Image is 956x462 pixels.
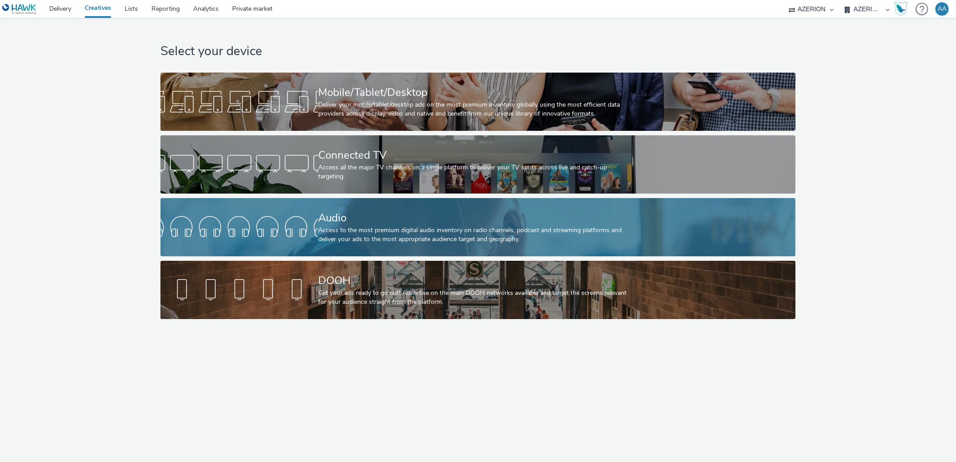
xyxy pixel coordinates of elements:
div: Access all the major TV channels on a single platform to deliver your TV spots across live and ca... [318,163,634,181]
div: Audio [318,210,634,226]
div: Mobile/Tablet/Desktop [318,85,634,100]
div: Connected TV [318,147,634,163]
img: undefined Logo [2,4,37,15]
a: AudioAccess to the most premium digital audio inventory on radio channels, podcast and streaming ... [160,198,796,256]
a: Mobile/Tablet/DesktopDeliver your mobile/tablet/desktop ads on the most premium inventory globall... [160,73,796,131]
div: Get your ads ready to go out! Advertise on the main DOOH networks available and target the screen... [318,289,634,307]
img: Hawk Academy [894,2,908,16]
div: DOOH [318,273,634,289]
div: Access to the most premium digital audio inventory on radio channels, podcast and streaming platf... [318,226,634,244]
a: Connected TVAccess all the major TV channels on a single platform to deliver your TV spots across... [160,135,796,194]
div: Deliver your mobile/tablet/desktop ads on the most premium inventory globally using the most effi... [318,100,634,119]
div: AA [938,2,947,16]
a: Hawk Academy [894,2,911,16]
h1: Select your device [160,43,796,60]
a: DOOHGet your ads ready to go out! Advertise on the main DOOH networks available and target the sc... [160,261,796,319]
